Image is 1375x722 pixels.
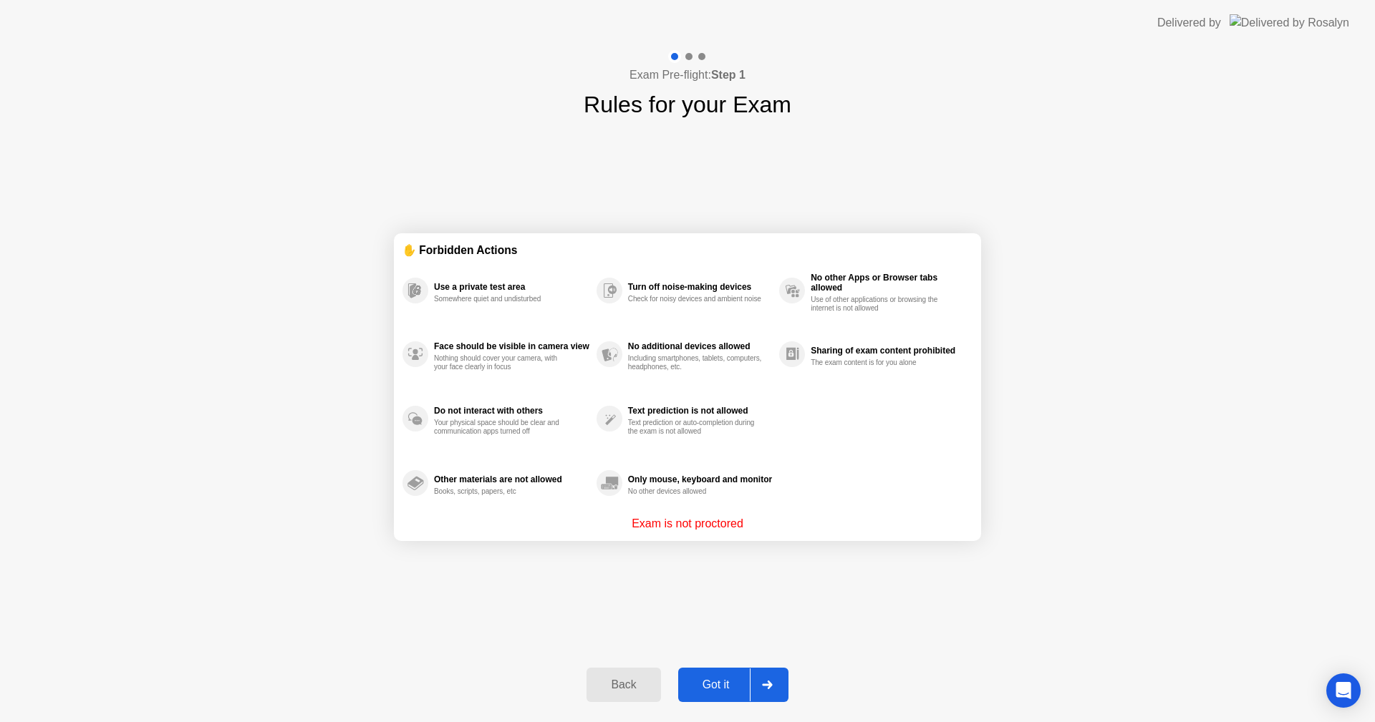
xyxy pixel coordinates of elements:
[628,419,763,436] div: Text prediction or auto-completion during the exam is not allowed
[434,282,589,292] div: Use a private test area
[587,668,660,702] button: Back
[711,69,746,81] b: Step 1
[434,487,569,496] div: Books, scripts, papers, etc
[628,354,763,371] div: Including smartphones, tablets, computers, headphones, etc.
[678,668,788,702] button: Got it
[434,406,589,416] div: Do not interact with others
[629,67,746,84] h4: Exam Pre-flight:
[591,678,656,691] div: Back
[1230,14,1349,31] img: Delivered by Rosalyn
[1157,14,1221,31] div: Delivered by
[434,341,589,351] div: Face should be visible in camera view
[628,406,772,416] div: Text prediction is not allowed
[628,282,772,292] div: Turn off noise-making devices
[811,358,946,367] div: The exam content is for you alone
[811,296,946,313] div: Use of other applications or browsing the internet is not allowed
[628,487,763,496] div: No other devices allowed
[434,419,569,436] div: Your physical space should be clear and communication apps turned off
[628,474,772,484] div: Only mouse, keyboard and monitor
[402,242,973,258] div: ✋ Forbidden Actions
[632,515,743,532] p: Exam is not proctored
[1326,673,1361,708] div: Open Intercom Messenger
[434,295,569,303] div: Somewhere quiet and undisturbed
[434,354,569,371] div: Nothing should cover your camera, with your face clearly in focus
[811,273,965,293] div: No other Apps or Browser tabs allowed
[811,346,965,356] div: Sharing of exam content prohibited
[434,474,589,484] div: Other materials are not allowed
[628,341,772,351] div: No additional devices allowed
[584,87,791,122] h1: Rules for your Exam
[628,295,763,303] div: Check for noisy devices and ambient noise
[682,678,750,691] div: Got it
